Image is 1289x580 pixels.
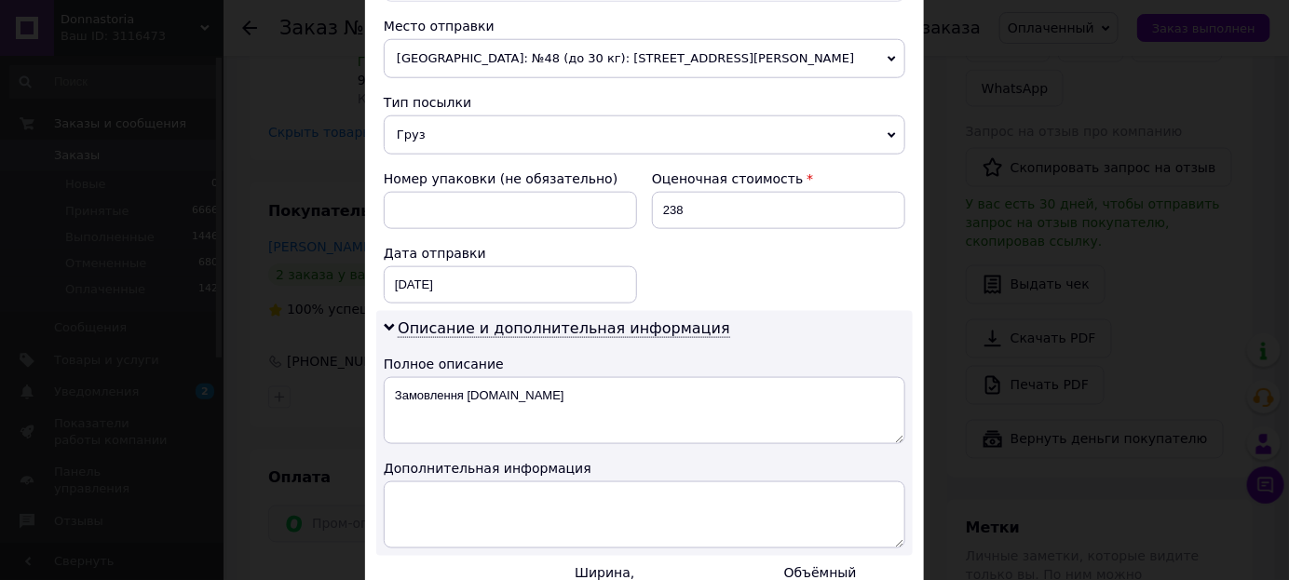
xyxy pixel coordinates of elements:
span: Груз [384,115,905,155]
span: [GEOGRAPHIC_DATA]: №48 (до 30 кг): [STREET_ADDRESS][PERSON_NAME] [384,39,905,78]
span: Описание и дополнительная информация [398,319,730,338]
span: Тип посылки [384,95,471,110]
span: Место отправки [384,19,495,34]
div: Полное описание [384,355,905,373]
textarea: Замовлення [DOMAIN_NAME] [384,377,905,444]
div: Дополнительная информация [384,459,905,478]
div: Оценочная стоимость [652,169,905,188]
div: Номер упаковки (не обязательно) [384,169,637,188]
div: Дата отправки [384,244,637,263]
